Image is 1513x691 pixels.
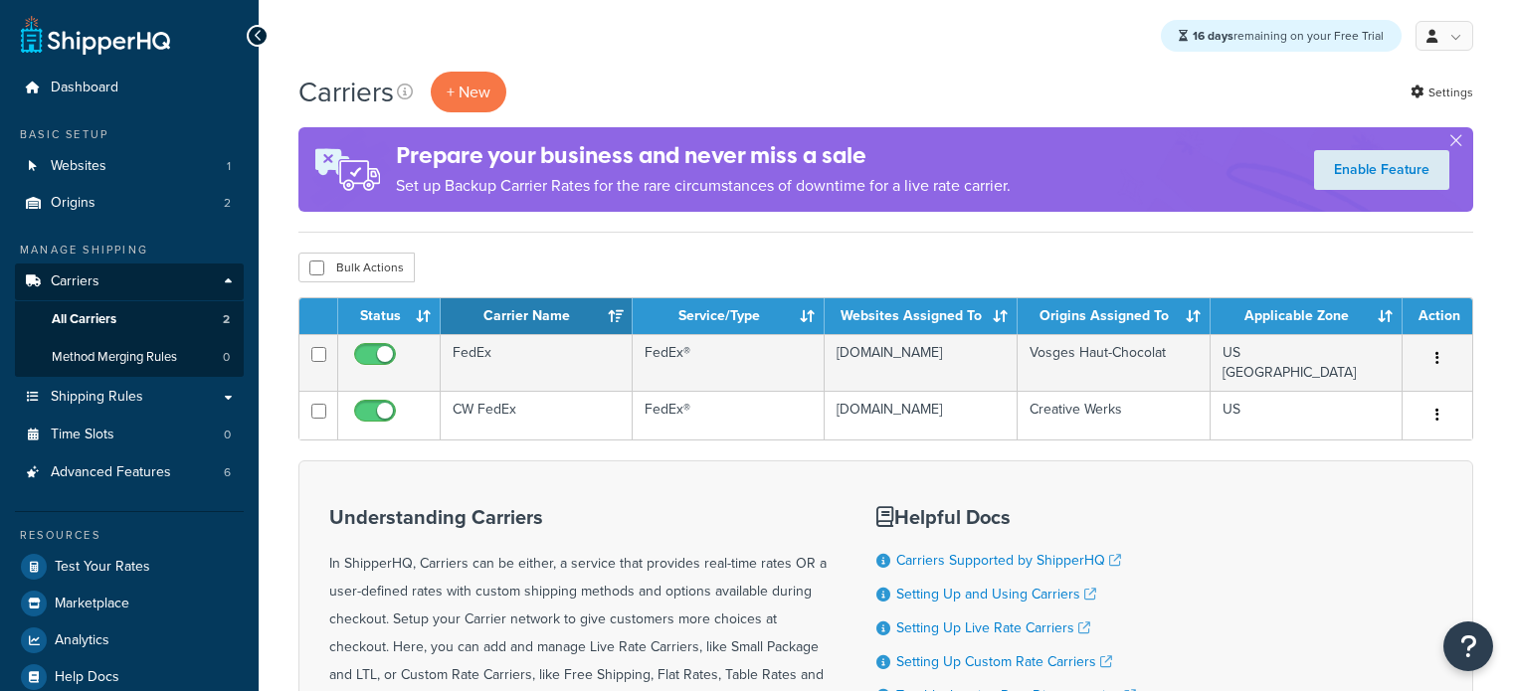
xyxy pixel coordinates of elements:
[15,263,244,300] a: Carriers
[329,506,827,528] h3: Understanding Carriers
[55,632,109,649] span: Analytics
[1314,150,1449,190] a: Enable Feature
[51,427,114,443] span: Time Slots
[51,80,118,96] span: Dashboard
[51,464,171,481] span: Advanced Features
[825,298,1018,334] th: Websites Assigned To: activate to sort column ascending
[876,506,1136,528] h3: Helpful Docs
[55,559,150,576] span: Test Your Rates
[1411,79,1473,106] a: Settings
[896,584,1096,605] a: Setting Up and Using Carriers
[896,651,1112,672] a: Setting Up Custom Rate Carriers
[441,391,633,439] td: CW FedEx
[223,349,230,366] span: 0
[51,273,99,290] span: Carriers
[298,253,415,282] button: Bulk Actions
[825,334,1018,391] td: [DOMAIN_NAME]
[633,391,825,439] td: FedEx®
[633,334,825,391] td: FedEx®
[15,622,244,658] a: Analytics
[15,339,244,376] a: Method Merging Rules 0
[224,427,231,443] span: 0
[396,139,1011,172] h4: Prepare your business and never miss a sale
[633,298,825,334] th: Service/Type: activate to sort column ascending
[441,298,633,334] th: Carrier Name: activate to sort column ascending
[52,311,116,328] span: All Carriers
[227,158,231,175] span: 1
[15,301,244,338] a: All Carriers 2
[896,617,1090,638] a: Setting Up Live Rate Carriers
[15,148,244,185] li: Websites
[1211,298,1403,334] th: Applicable Zone: activate to sort column ascending
[896,550,1121,571] a: Carriers Supported by ShipperHQ
[1403,298,1472,334] th: Action
[15,242,244,259] div: Manage Shipping
[15,549,244,585] a: Test Your Rates
[15,417,244,453] a: Time Slots 0
[1018,298,1211,334] th: Origins Assigned To: activate to sort column ascending
[15,379,244,416] a: Shipping Rules
[431,72,506,112] button: + New
[15,263,244,377] li: Carriers
[1211,334,1403,391] td: US [GEOGRAPHIC_DATA]
[15,586,244,621] a: Marketplace
[15,148,244,185] a: Websites 1
[224,195,231,212] span: 2
[55,596,129,612] span: Marketplace
[15,301,244,338] li: All Carriers
[298,127,396,212] img: ad-rules-rateshop-fe6ec290ccb7230408bd80ed9643f0289d75e0ffd9eb532fc0e269fcd187b520.png
[51,389,143,406] span: Shipping Rules
[55,669,119,686] span: Help Docs
[1211,391,1403,439] td: US
[224,464,231,481] span: 6
[15,527,244,544] div: Resources
[338,298,441,334] th: Status: activate to sort column ascending
[51,158,106,175] span: Websites
[396,172,1011,200] p: Set up Backup Carrier Rates for the rare circumstances of downtime for a live rate carrier.
[1161,20,1402,52] div: remaining on your Free Trial
[15,185,244,222] li: Origins
[52,349,177,366] span: Method Merging Rules
[441,334,633,391] td: FedEx
[51,195,95,212] span: Origins
[1443,621,1493,671] button: Open Resource Center
[15,185,244,222] a: Origins 2
[15,417,244,453] li: Time Slots
[15,126,244,143] div: Basic Setup
[1018,334,1211,391] td: Vosges Haut-Chocolat
[1193,27,1233,45] strong: 16 days
[15,70,244,106] a: Dashboard
[825,391,1018,439] td: [DOMAIN_NAME]
[298,73,394,111] h1: Carriers
[15,454,244,491] a: Advanced Features 6
[223,311,230,328] span: 2
[21,15,170,55] a: ShipperHQ Home
[15,454,244,491] li: Advanced Features
[1018,391,1211,439] td: Creative Werks
[15,339,244,376] li: Method Merging Rules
